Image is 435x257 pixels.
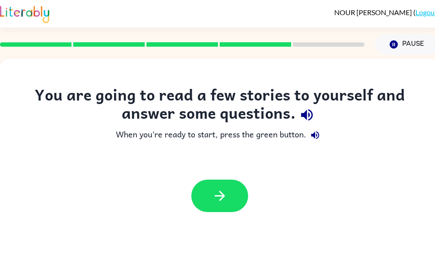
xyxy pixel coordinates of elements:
span: NOUR [PERSON_NAME] [334,8,413,16]
div: You are going to read a few stories to yourself and answer some questions. [18,85,422,126]
div: When you're ready to start, press the green button. [18,126,422,144]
